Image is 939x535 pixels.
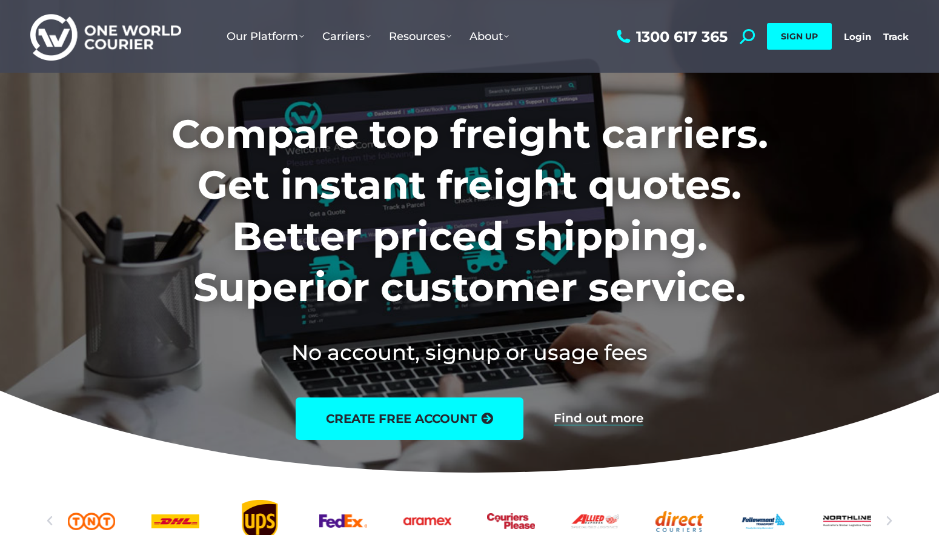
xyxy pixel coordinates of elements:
a: Login [844,31,871,42]
a: Our Platform [217,18,313,55]
a: Find out more [554,412,643,425]
h1: Compare top freight carriers. Get instant freight quotes. Better priced shipping. Superior custom... [91,108,848,313]
span: About [469,30,509,43]
h2: No account, signup or usage fees [91,337,848,367]
span: Resources [389,30,451,43]
a: Track [883,31,909,42]
span: Carriers [322,30,371,43]
img: One World Courier [30,12,181,61]
a: About [460,18,518,55]
a: create free account [296,397,523,440]
a: 1300 617 365 [614,29,728,44]
a: SIGN UP [767,23,832,50]
a: Carriers [313,18,380,55]
span: Our Platform [227,30,304,43]
span: SIGN UP [781,31,818,42]
a: Resources [380,18,460,55]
